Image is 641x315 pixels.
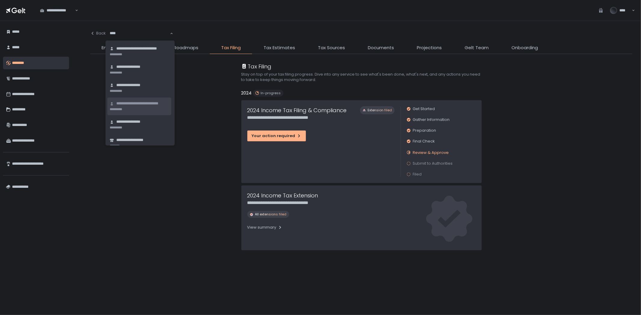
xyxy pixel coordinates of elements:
[261,91,281,95] span: In-progress
[511,44,538,51] span: Onboarding
[221,44,241,51] span: Tax Filing
[247,130,306,141] button: Your action required
[106,27,173,40] div: Search for option
[252,133,301,139] div: Your action required
[413,150,449,155] span: Review & Approve
[413,117,450,122] span: Gather Information
[264,44,295,51] span: Tax Estimates
[247,106,347,114] h1: 2024 Income Tax Filing & Compliance
[247,191,318,199] h1: 2024 Income Tax Extension
[90,27,106,40] button: Back
[241,72,482,82] h2: Stay on top of your tax filing progress. Dive into any service to see what's been done, what's ne...
[36,4,78,16] div: Search for option
[102,44,114,51] span: Entity
[241,62,272,70] div: Tax Filing
[90,31,106,36] div: Back
[413,161,453,166] span: Submit to Authorities
[413,106,435,112] span: Get Started
[417,44,442,51] span: Projections
[368,44,394,51] span: Documents
[318,44,345,51] span: Tax Sources
[368,108,392,112] span: Extension filed
[110,30,169,36] input: Search for option
[413,128,436,133] span: Preparation
[413,139,435,144] span: Final Check
[413,172,422,177] span: Filed
[247,225,282,230] div: View summary
[465,44,489,51] span: Gelt Team
[255,212,287,217] span: All extensions filed
[174,44,198,51] span: Roadmaps
[247,223,282,232] button: View summary
[241,90,252,97] h2: 2024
